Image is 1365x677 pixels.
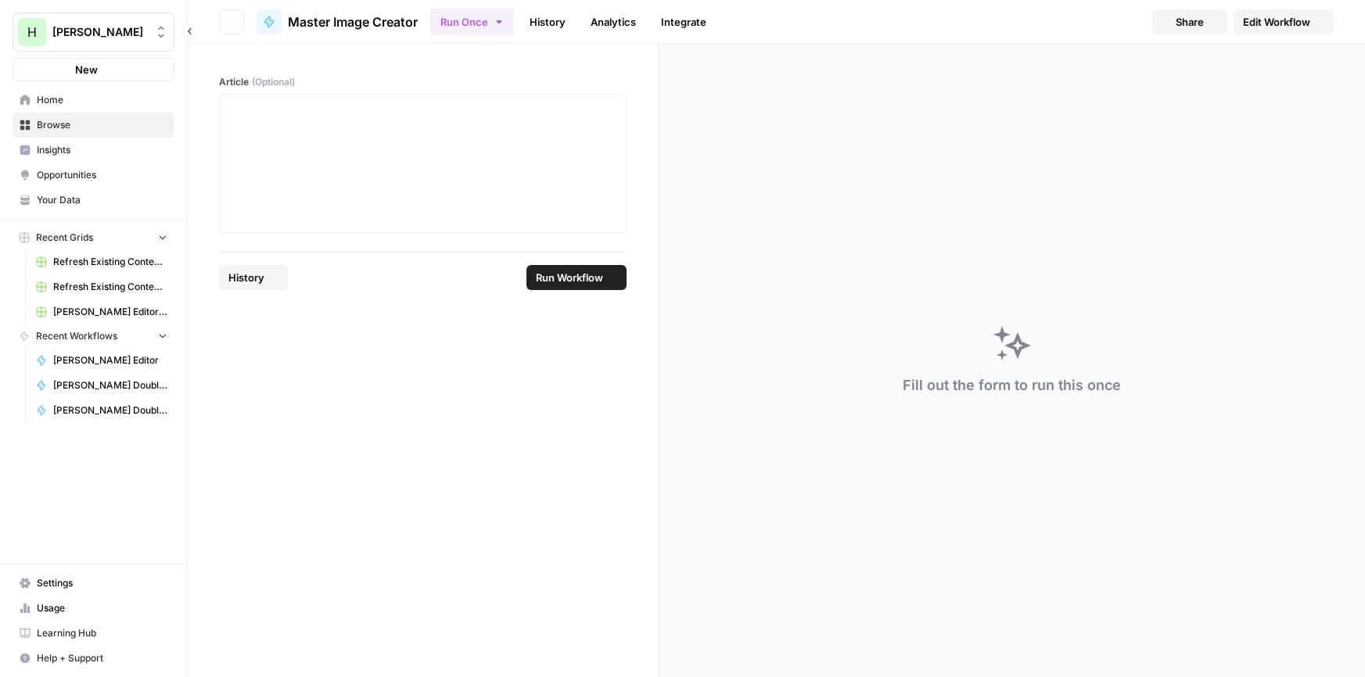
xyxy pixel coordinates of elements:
[13,596,174,621] a: Usage
[53,403,167,417] span: [PERSON_NAME] Double Check Neversweat
[29,348,174,373] a: [PERSON_NAME] Editor
[53,255,167,269] span: Refresh Existing Content [DATE] Deleted AEO, doesn't work now
[13,88,174,113] a: Home
[29,274,174,299] a: Refresh Existing Content (1)
[53,353,167,367] span: [PERSON_NAME] Editor
[29,299,174,324] a: [PERSON_NAME] Editor Grid
[27,23,37,41] span: H
[29,373,174,398] a: [PERSON_NAME] Double Check Cases
[903,374,1121,396] div: Fill out the form to run this once
[13,621,174,646] a: Learning Hub
[37,118,167,132] span: Browse
[219,75,627,89] label: Article
[37,651,167,665] span: Help + Support
[1176,14,1204,30] span: Share
[37,601,167,615] span: Usage
[1243,14,1310,30] span: Edit Workflow
[430,9,514,35] button: Run Once
[36,231,93,245] span: Recent Grids
[37,193,167,207] span: Your Data
[29,398,174,423] a: [PERSON_NAME] Double Check Neversweat
[520,9,575,34] a: History
[53,280,167,294] span: Refresh Existing Content (1)
[13,226,174,249] button: Recent Grids
[252,75,295,89] span: (Optional)
[13,571,174,596] a: Settings
[37,576,167,590] span: Settings
[288,13,418,31] span: Master Image Creator
[37,168,167,182] span: Opportunities
[219,265,288,290] button: History
[52,24,147,40] span: [PERSON_NAME]
[1234,9,1334,34] a: Edit Workflow
[36,329,117,343] span: Recent Workflows
[13,646,174,671] button: Help + Support
[13,113,174,138] a: Browse
[37,93,167,107] span: Home
[526,265,627,290] button: Run Workflow
[13,138,174,163] a: Insights
[13,188,174,213] a: Your Data
[581,9,645,34] a: Analytics
[37,626,167,640] span: Learning Hub
[29,249,174,274] a: Refresh Existing Content [DATE] Deleted AEO, doesn't work now
[1152,9,1227,34] button: Share
[652,9,716,34] a: Integrate
[53,305,167,319] span: [PERSON_NAME] Editor Grid
[53,378,167,392] span: [PERSON_NAME] Double Check Cases
[228,270,264,285] span: History
[75,62,98,77] span: New
[536,270,603,285] span: Run Workflow
[13,163,174,188] a: Opportunities
[13,324,174,348] button: Recent Workflows
[257,9,418,34] a: Master Image Creator
[13,13,174,52] button: Workspace: Hasbrook
[13,58,174,81] button: New
[37,143,167,157] span: Insights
